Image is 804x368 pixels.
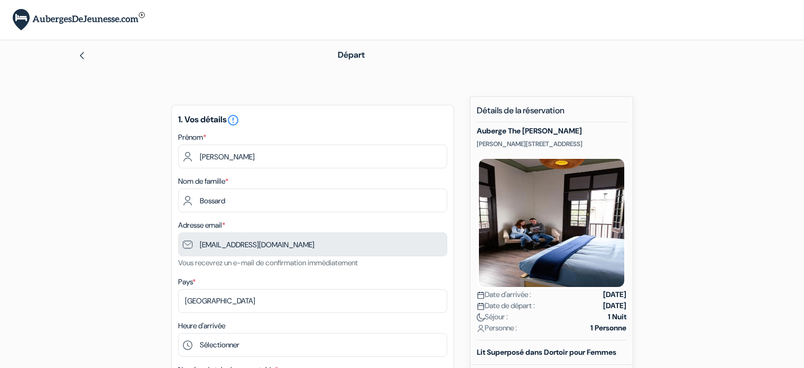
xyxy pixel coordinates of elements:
label: Adresse email [178,220,225,231]
label: Heure d'arrivée [178,320,225,331]
img: left_arrow.svg [78,51,86,60]
h5: Auberge The [PERSON_NAME] [477,127,626,136]
strong: 1 Personne [590,322,626,334]
a: error_outline [227,114,239,125]
label: Pays [178,276,196,288]
input: Entrez votre prénom [178,145,447,168]
h5: Détails de la réservation [477,105,626,122]
span: Date d'arrivée : [477,289,531,300]
h5: 1. Vos détails [178,114,447,127]
strong: [DATE] [603,300,626,311]
strong: [DATE] [603,289,626,300]
b: Lit Superposé dans Dortoir pour Femmes [477,347,616,357]
p: [PERSON_NAME][STREET_ADDRESS] [477,140,626,148]
img: AubergesDeJeunesse.com [13,9,145,31]
strong: 1 Nuit [608,311,626,322]
span: Séjour : [477,311,508,322]
span: Départ [338,49,365,60]
small: Vous recevrez un e-mail de confirmation immédiatement [178,258,358,267]
span: Personne : [477,322,517,334]
img: calendar.svg [477,302,485,310]
input: Entrer le nom de famille [178,189,447,212]
i: error_outline [227,114,239,127]
img: user_icon.svg [477,325,485,333]
img: calendar.svg [477,291,485,299]
input: Entrer adresse e-mail [178,232,447,256]
span: Date de départ : [477,300,535,311]
label: Nom de famille [178,176,228,187]
label: Prénom [178,132,206,143]
img: moon.svg [477,313,485,321]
